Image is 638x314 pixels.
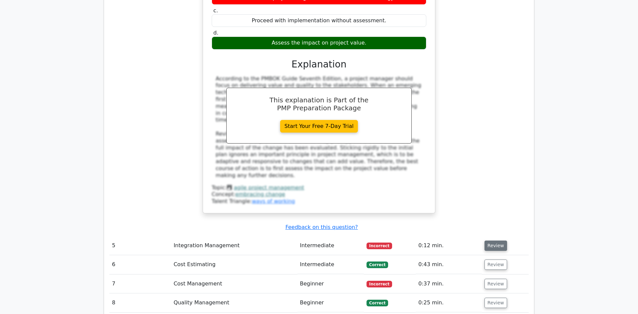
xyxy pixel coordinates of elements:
td: 8 [109,293,171,312]
div: According to the PMBOK Guide Seventh Edition, a project manager should focus on delivering value ... [216,75,422,179]
span: c. [213,7,218,14]
button: Review [484,260,507,270]
a: Feedback on this question? [285,224,358,230]
a: ways of working [252,198,295,204]
td: Beginner [297,274,364,293]
h3: Explanation [216,59,422,70]
button: Review [484,279,507,289]
td: Quality Management [171,293,297,312]
div: Assess the impact on project value. [212,37,426,50]
span: d. [213,30,218,36]
td: 6 [109,255,171,274]
a: agile project management [234,184,304,191]
span: Incorrect [367,243,392,249]
td: 7 [109,274,171,293]
td: Beginner [297,293,364,312]
td: 0:37 min. [416,274,482,293]
td: Cost Estimating [171,255,297,274]
span: Incorrect [367,281,392,287]
td: 0:25 min. [416,293,482,312]
span: Correct [367,300,388,306]
a: Start Your Free 7-Day Trial [280,120,358,133]
div: Concept: [212,191,426,198]
span: Correct [367,262,388,268]
td: 0:12 min. [416,236,482,255]
button: Review [484,298,507,308]
td: Cost Management [171,274,297,293]
a: embracing change [236,191,285,197]
td: Integration Management [171,236,297,255]
div: Talent Triangle: [212,184,426,205]
td: Intermediate [297,255,364,274]
button: Review [484,241,507,251]
div: Topic: [212,184,426,191]
td: 5 [109,236,171,255]
td: Intermediate [297,236,364,255]
td: 0:43 min. [416,255,482,274]
div: Proceed with implementation without assessment. [212,14,426,27]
